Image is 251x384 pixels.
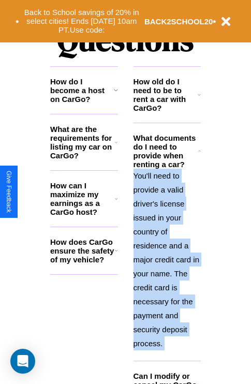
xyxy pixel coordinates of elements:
h3: What documents do I need to provide when renting a car? [134,134,199,169]
h3: How can I maximize my earnings as a CarGo host? [50,181,115,216]
p: You'll need to provide a valid driver's license issued in your country of residence and a major c... [134,169,201,350]
div: Open Intercom Messenger [10,349,35,374]
div: Give Feedback [5,171,12,213]
b: BACK2SCHOOL20 [144,17,213,26]
button: Back to School savings of 20% in select cities! Ends [DATE] 10am PT.Use code: [19,5,144,37]
h3: How do I become a host on CarGo? [50,77,114,104]
h3: How does CarGo ensure the safety of my vehicle? [50,238,115,264]
h3: What are the requirements for listing my car on CarGo? [50,125,115,160]
h3: How old do I need to be to rent a car with CarGo? [134,77,198,112]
